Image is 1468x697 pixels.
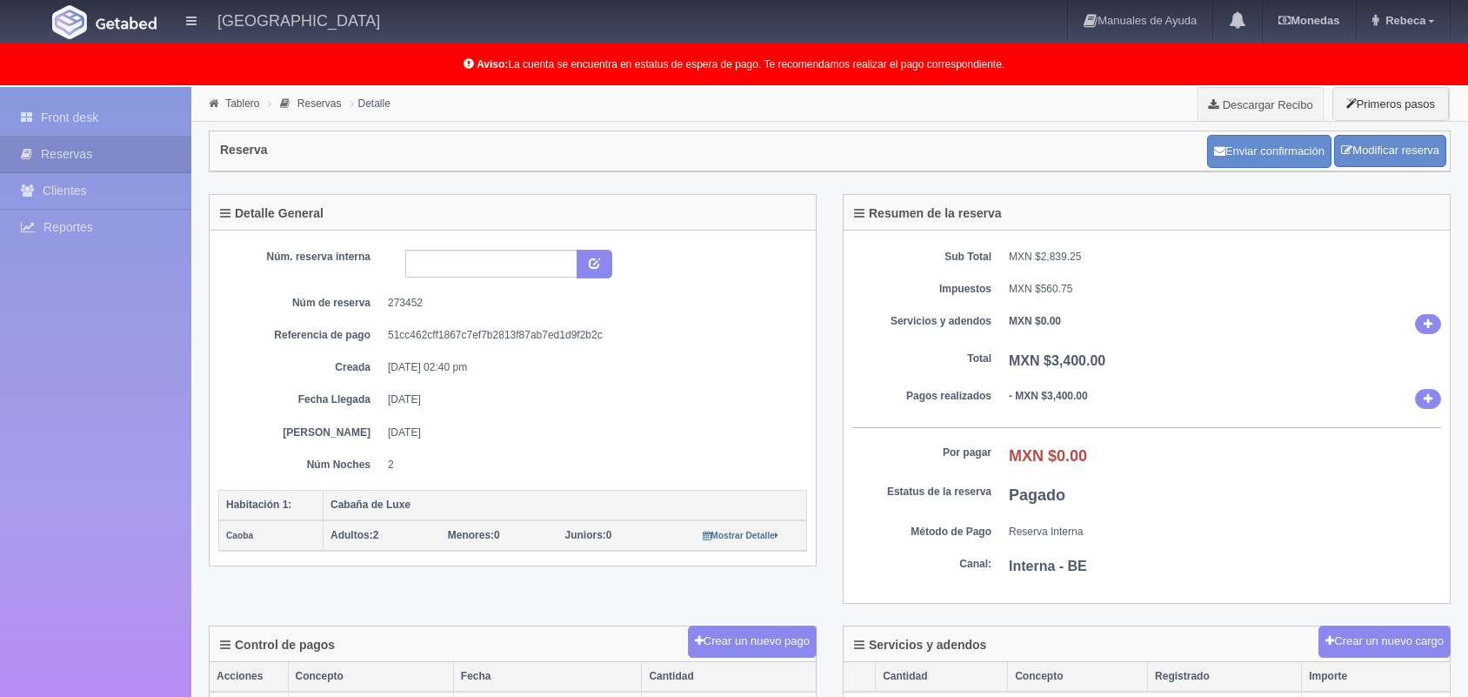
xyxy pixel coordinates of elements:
dt: Creada [231,360,370,375]
dt: Núm. reserva interna [231,250,370,265]
dt: Método de Pago [852,525,991,540]
li: Detalle [346,95,395,111]
span: Rebeca [1381,14,1425,27]
dd: [DATE] 02:40 pm [388,360,794,375]
dt: Impuestos [852,282,991,297]
b: MXN $3,400.00 [1009,353,1105,368]
th: Importe [1302,662,1450,692]
b: Habitación 1: [226,499,291,511]
h4: [GEOGRAPHIC_DATA] [217,9,380,30]
b: MXN $0.00 [1009,315,1061,327]
th: Cabaña de Luxe [324,490,807,520]
dt: Pagos realizados [852,389,991,404]
dt: Sub Total [852,250,991,265]
th: Acciones [210,662,288,692]
button: Crear un nuevo pago [688,626,817,658]
button: Enviar confirmación [1207,135,1331,168]
b: MXN $0.00 [1009,447,1087,465]
dt: Canal: [852,557,991,572]
a: Tablero [225,97,259,110]
a: Modificar reserva [1334,135,1446,167]
dd: Reserva Interna [1009,525,1441,540]
img: Getabed [52,5,87,39]
h4: Servicios y adendos [854,639,986,652]
dd: [DATE] [388,392,794,407]
dd: 273452 [388,296,794,311]
h4: Reserva [220,144,268,157]
th: Concepto [1008,662,1148,692]
dd: MXN $2,839.25 [1009,250,1441,265]
th: Cantidad [876,662,1008,692]
dt: Núm de reserva [231,296,370,311]
span: 2 [330,529,378,541]
th: Concepto [288,662,453,692]
strong: Juniors: [565,529,606,541]
dt: Servicios y adendos [852,314,991,329]
strong: Adultos: [330,529,373,541]
h4: Control de pagos [220,639,335,652]
small: Caoba [226,531,253,540]
img: Getabed [96,17,157,30]
dt: [PERSON_NAME] [231,426,370,440]
h4: Resumen de la reserva [854,207,1002,220]
dt: Por pagar [852,446,991,460]
strong: Menores: [448,529,494,541]
dd: [DATE] [388,426,794,440]
a: Mostrar Detalle [703,529,778,541]
b: Aviso: [477,58,508,70]
button: Crear un nuevo cargo [1318,626,1451,658]
span: 0 [448,529,500,541]
dt: Total [852,352,991,366]
span: 0 [565,529,612,541]
h4: Detalle General [220,207,324,220]
a: Reservas [297,97,342,110]
dd: 2 [388,458,794,472]
b: Monedas [1278,14,1339,27]
dt: Referencia de pago [231,328,370,343]
dt: Estatus de la reserva [852,485,991,499]
dd: 51cc462cff1867c7ef7b2813f87ab7ed1d9f2b2c [388,328,794,343]
button: Primeros pasos [1332,87,1449,121]
dt: Núm Noches [231,458,370,472]
small: Mostrar Detalle [703,531,778,540]
th: Cantidad [642,662,816,692]
dt: Fecha Llegada [231,392,370,407]
a: Descargar Recibo [1198,87,1323,122]
b: - MXN $3,400.00 [1009,390,1088,402]
b: Interna - BE [1009,559,1087,573]
th: Registrado [1148,662,1302,692]
b: Pagado [1009,486,1065,504]
th: Fecha [453,662,642,692]
dd: MXN $560.75 [1009,282,1441,297]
